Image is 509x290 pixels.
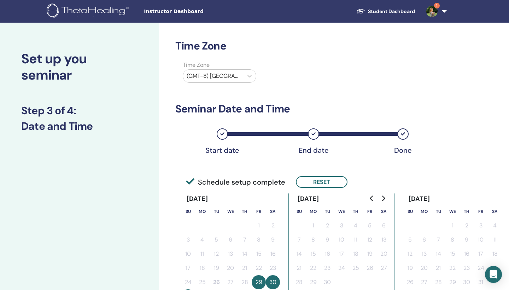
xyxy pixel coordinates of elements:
div: Done [385,146,421,155]
button: 31 [474,275,488,289]
button: 15 [252,247,266,261]
button: 21 [431,261,445,275]
th: Friday [474,204,488,219]
button: 14 [238,247,252,261]
button: 17 [474,247,488,261]
button: 29 [306,275,320,289]
th: Wednesday [334,204,349,219]
button: 24 [334,261,349,275]
button: 4 [349,219,363,233]
button: 26 [209,275,223,289]
button: 2 [460,219,474,233]
button: 8 [445,233,460,247]
button: 6 [377,219,391,233]
button: 29 [445,275,460,289]
button: 18 [195,261,209,275]
h3: Date and Time [21,120,138,133]
button: 3 [334,219,349,233]
button: 25 [349,261,363,275]
button: 17 [181,261,195,275]
h2: Set up you seminar [21,51,138,83]
button: 25 [195,275,209,289]
button: 24 [474,261,488,275]
button: 18 [488,247,502,261]
button: 14 [431,247,445,261]
button: 25 [488,261,502,275]
button: 11 [349,233,363,247]
button: Go to previous month [366,191,378,205]
button: 16 [320,247,334,261]
th: Monday [195,204,209,219]
button: 16 [460,247,474,261]
img: default.jpg [426,6,438,17]
button: 6 [417,233,431,247]
h3: Time Zone [175,40,436,52]
button: 3 [181,233,195,247]
th: Saturday [488,204,502,219]
span: Instructor Dashboard [144,8,250,15]
button: 5 [209,233,223,247]
button: 23 [266,261,280,275]
button: 22 [252,261,266,275]
button: 4 [488,219,502,233]
th: Tuesday [431,204,445,219]
button: 10 [474,233,488,247]
button: 10 [181,247,195,261]
button: 23 [320,261,334,275]
button: 1 [445,219,460,233]
button: 19 [209,261,223,275]
button: 13 [223,247,238,261]
button: 5 [403,233,417,247]
button: Go to next month [378,191,389,205]
th: Thursday [238,204,252,219]
button: 7 [292,233,306,247]
button: 28 [292,275,306,289]
button: 1 [306,219,320,233]
button: 20 [417,261,431,275]
th: Saturday [266,204,280,219]
button: 30 [460,275,474,289]
button: 13 [377,233,391,247]
button: 11 [195,247,209,261]
span: Schedule setup complete [186,177,285,187]
div: [DATE] [181,193,214,204]
h3: Seminar Date and Time [175,103,436,115]
button: 27 [417,275,431,289]
th: Saturday [377,204,391,219]
button: 24 [181,275,195,289]
button: 15 [306,247,320,261]
button: 12 [403,247,417,261]
button: 28 [238,275,252,289]
button: Reset [296,176,347,188]
button: 15 [445,247,460,261]
button: 30 [266,275,280,289]
button: 1 [252,219,266,233]
label: Time Zone [179,61,261,69]
button: 5 [363,219,377,233]
div: [DATE] [292,193,325,204]
button: 27 [223,275,238,289]
button: 30 [320,275,334,289]
th: Friday [363,204,377,219]
button: 21 [292,261,306,275]
button: 27 [377,261,391,275]
div: Open Intercom Messenger [485,266,502,283]
button: 22 [445,261,460,275]
button: 28 [431,275,445,289]
th: Thursday [460,204,474,219]
th: Wednesday [445,204,460,219]
button: 13 [417,247,431,261]
th: Friday [252,204,266,219]
button: 2 [320,219,334,233]
button: 11 [488,233,502,247]
button: 23 [460,261,474,275]
button: 19 [403,261,417,275]
h3: Step 3 of 4 : [21,104,138,117]
button: 10 [334,233,349,247]
button: 9 [460,233,474,247]
button: 4 [195,233,209,247]
th: Tuesday [209,204,223,219]
th: Wednesday [223,204,238,219]
button: 20 [223,261,238,275]
th: Thursday [349,204,363,219]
